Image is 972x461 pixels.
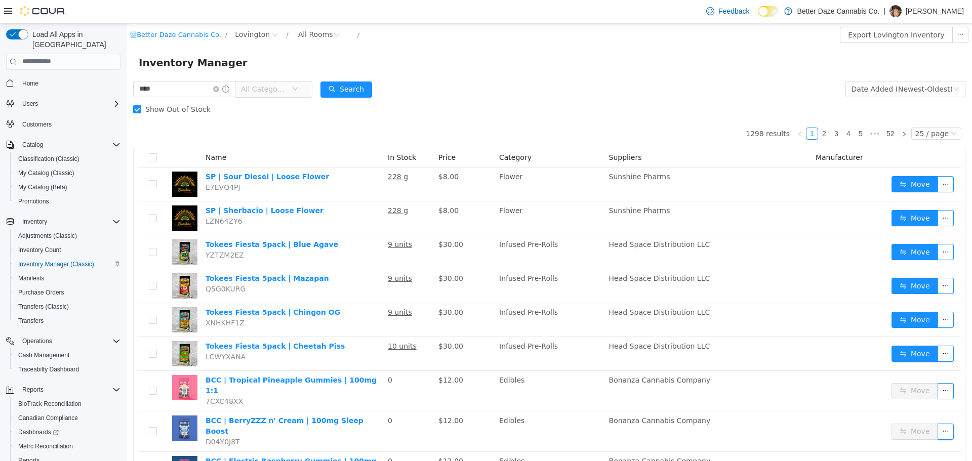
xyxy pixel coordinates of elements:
[369,212,478,246] td: Infused Pre-Rolls
[10,257,125,271] button: Inventory Manager (Classic)
[811,360,827,376] button: icon: ellipsis
[18,98,120,110] span: Users
[10,411,125,425] button: Canadian Compliance
[369,178,478,212] td: Flower
[4,8,95,15] a: icon: shopBetter Daze Cannabis Co.
[811,187,827,203] button: icon: ellipsis
[46,352,71,377] img: BCC | Tropical Pineapple Gummies | 100mg 1:1 hero shot
[789,105,822,116] div: 25 / page
[96,62,103,69] i: icon: info-circle
[482,130,515,138] span: Suppliers
[18,288,64,297] span: Purchase Orders
[261,251,286,259] u: 9 units
[369,388,478,429] td: Edibles
[14,258,98,270] a: Inventory Manager (Classic)
[22,100,38,108] span: Users
[261,353,266,361] span: 0
[18,384,120,396] span: Reports
[369,246,478,280] td: Infused Pre-Rolls
[46,433,71,458] img: BCC | Electric Raspberry Gummies | 100mg Social Sativa hero shot
[14,412,82,424] a: Canadian Compliance
[14,272,48,284] a: Manifests
[482,183,544,191] span: Sunshine Pharms
[312,149,332,157] span: $8.00
[46,250,71,275] img: Tokees Fiesta 5pack | Mazapan hero shot
[79,285,214,293] a: Tokees Fiesta 5pack | Chingon OG
[765,400,812,416] button: icon: swapMove
[18,98,42,110] button: Users
[14,167,78,179] a: My Catalog (Classic)
[10,285,125,300] button: Purchase Orders
[14,167,120,179] span: My Catalog (Classic)
[811,288,827,305] button: icon: ellipsis
[740,104,756,116] span: •••
[18,232,77,240] span: Adjustments (Classic)
[765,153,812,169] button: icon: swapMove
[14,363,120,375] span: Traceabilty Dashboard
[79,414,113,423] span: D04Y0J8T
[18,365,79,373] span: Traceabilty Dashboard
[14,301,73,313] a: Transfers (Classic)
[79,374,116,382] span: 7CXC48XX
[772,104,784,116] li: Next Page
[18,183,67,191] span: My Catalog (Beta)
[757,105,771,116] a: 52
[482,149,544,157] span: Sunshine Pharms
[765,322,812,339] button: icon: swapMove
[14,440,120,452] span: Metrc Reconciliation
[14,244,65,256] a: Inventory Count
[14,230,81,242] a: Adjustments (Classic)
[14,398,120,410] span: BioTrack Reconciliation
[14,398,86,410] a: BioTrack Reconciliation
[10,425,125,439] a: Dashboards
[482,393,584,401] span: Bonanza Cannabis Company
[797,5,880,17] p: Better Daze Cannabis Co.
[2,383,125,397] button: Reports
[14,440,77,452] a: Metrc Reconciliation
[14,195,53,207] a: Promotions
[906,5,964,17] p: [PERSON_NAME]
[811,322,827,339] button: icon: ellipsis
[689,130,737,138] span: Manufacturer
[10,194,125,208] button: Promotions
[18,428,59,436] span: Dashboards
[824,107,830,114] i: icon: down
[312,285,337,293] span: $30.00
[231,8,233,15] span: /
[4,8,10,15] i: icon: shop
[704,104,716,116] li: 3
[261,393,266,401] span: 0
[10,362,125,376] button: Traceabilty Dashboard
[261,217,286,225] u: 9 units
[312,393,337,401] span: $12.00
[312,130,329,138] span: Price
[716,104,728,116] li: 4
[14,286,120,299] span: Purchase Orders
[373,130,405,138] span: Category
[14,181,71,193] a: My Catalog (Beta)
[2,138,125,152] button: Catalog
[46,392,71,417] img: BCC | BerryZZZ n' Cream | 100mg Sleep Boost hero shot
[713,4,826,20] button: Export Lovington Inventory
[10,152,125,166] button: Classification (Classic)
[775,108,781,114] i: icon: right
[79,160,114,168] span: E7EVQ4PJ
[765,221,812,237] button: icon: swapMove
[14,412,120,424] span: Canadian Compliance
[2,76,125,91] button: Home
[680,105,691,116] a: 1
[10,439,125,453] button: Metrc Reconciliation
[765,187,812,203] button: icon: swapMove
[10,229,125,243] button: Adjustments (Classic)
[10,243,125,257] button: Inventory Count
[10,397,125,411] button: BioTrack Reconciliation
[482,434,584,442] span: Bonanza Cannabis Company
[18,317,44,325] span: Transfers
[369,314,478,348] td: Infused Pre-Rolls
[811,153,827,169] button: icon: ellipsis
[482,285,584,293] span: Head Space Distribution LLC
[14,195,120,207] span: Promotions
[18,442,73,450] span: Metrc Reconciliation
[261,149,281,157] u: 228 g
[2,117,125,132] button: Customers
